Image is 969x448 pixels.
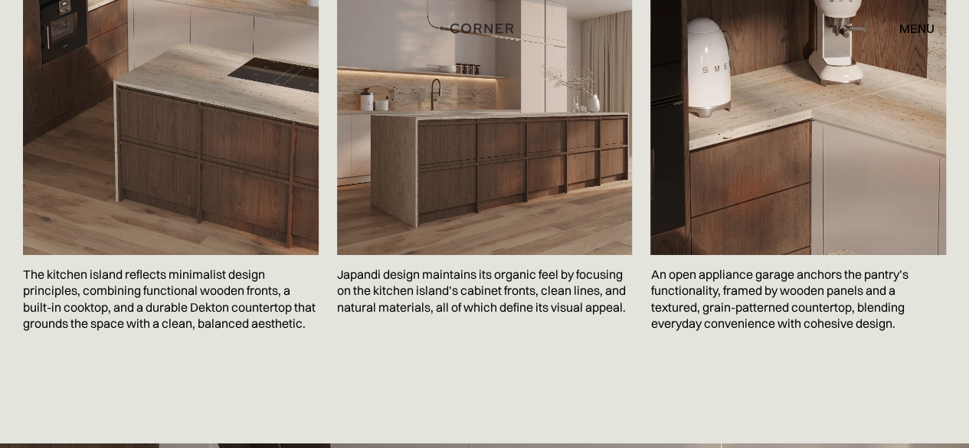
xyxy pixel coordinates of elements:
[899,22,935,34] div: menu
[337,255,633,328] p: Japandi design maintains its organic feel by focusing on the kitchen island’s cabinet fronts, cle...
[451,18,519,38] a: home
[23,255,319,344] p: The kitchen island reflects minimalist design principles, combining functional wooden fronts, a b...
[650,255,946,344] p: An open appliance garage anchors the pantry’s functionality, framed by wooden panels and a textur...
[884,15,935,41] div: menu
